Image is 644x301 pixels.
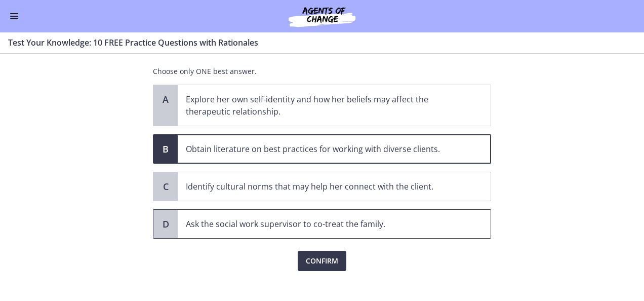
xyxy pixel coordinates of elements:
button: Confirm [298,251,346,271]
span: C [159,180,172,193]
button: Enable menu [8,10,20,22]
span: Confirm [306,255,338,267]
p: Identify cultural norms that may help her connect with the client. [186,180,462,193]
span: D [159,218,172,230]
img: Agents of Change [261,4,383,28]
p: Explore her own self-identity and how her beliefs may affect the therapeutic relationship. [186,93,462,118]
h3: Test Your Knowledge: 10 FREE Practice Questions with Rationales [8,36,624,49]
span: A [159,93,172,105]
p: Ask the social work supervisor to co-treat the family. [186,218,462,230]
span: B [159,143,172,155]
p: Obtain literature on best practices for working with diverse clients. [186,143,462,155]
p: Choose only ONE best answer. [153,66,491,77]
